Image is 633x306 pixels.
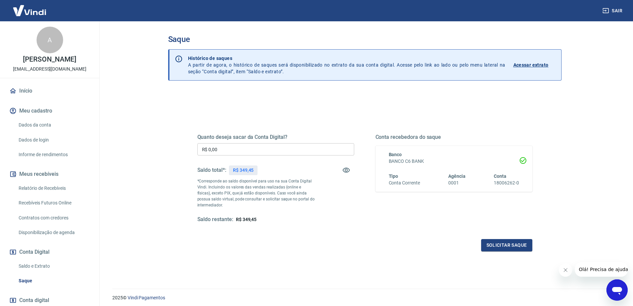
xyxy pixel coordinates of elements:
h6: BANCO C6 BANK [389,158,519,165]
a: Dados de login [16,133,91,147]
iframe: Fechar mensagem [559,263,572,277]
a: Contratos com credores [16,211,91,225]
a: Acessar extrato [513,55,556,75]
iframe: Botão para abrir a janela de mensagens [606,279,628,301]
button: Solicitar saque [481,239,532,251]
div: A [37,27,63,53]
h5: Saldo total*: [197,167,226,173]
p: Histórico de saques [188,55,505,62]
button: Meu cadastro [8,104,91,118]
h3: Saque [168,35,562,44]
h6: 18006262-0 [494,179,519,186]
span: Olá! Precisa de ajuda? [4,5,56,10]
a: Relatório de Recebíveis [16,181,91,195]
a: Saldo e Extrato [16,259,91,273]
h5: Conta recebedora do saque [375,134,532,141]
p: *Corresponde ao saldo disponível para uso na sua Conta Digital Vindi. Incluindo os valores das ve... [197,178,315,208]
p: 2025 © [112,294,617,301]
button: Meus recebíveis [8,167,91,181]
a: Vindi Pagamentos [128,295,165,300]
span: Conta [494,173,506,179]
iframe: Mensagem da empresa [575,262,628,277]
p: Acessar extrato [513,62,549,68]
span: Tipo [389,173,398,179]
h6: Conta Corrente [389,179,420,186]
p: [EMAIL_ADDRESS][DOMAIN_NAME] [13,66,86,73]
h5: Saldo restante: [197,216,233,223]
p: R$ 349,45 [233,167,254,174]
span: R$ 349,45 [236,217,257,222]
p: A partir de agora, o histórico de saques será disponibilizado no extrato da sua conta digital. Ac... [188,55,505,75]
span: Agência [448,173,466,179]
img: Vindi [8,0,51,21]
button: Sair [601,5,625,17]
span: Banco [389,152,402,157]
h6: 0001 [448,179,466,186]
span: Conta digital [19,296,49,305]
h5: Quanto deseja sacar da Conta Digital? [197,134,354,141]
a: Dados da conta [16,118,91,132]
a: Disponibilização de agenda [16,226,91,239]
a: Início [8,84,91,98]
button: Conta Digital [8,245,91,259]
a: Recebíveis Futuros Online [16,196,91,210]
a: Saque [16,274,91,288]
a: Informe de rendimentos [16,148,91,161]
p: [PERSON_NAME] [23,56,76,63]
